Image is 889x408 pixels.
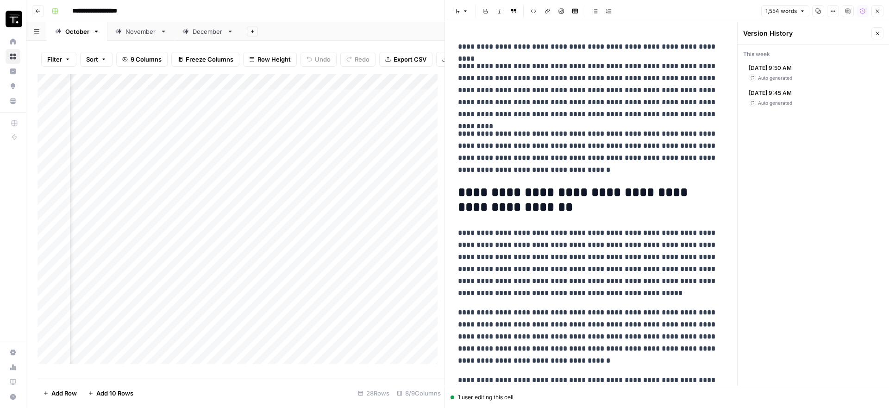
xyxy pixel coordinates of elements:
span: [DATE] 9:50 AM [749,64,792,72]
span: 9 Columns [131,55,162,64]
span: 1,554 words [765,7,797,15]
span: [DATE] 9:45 AM [749,89,792,97]
span: Sort [86,55,98,64]
span: Redo [355,55,369,64]
a: Usage [6,360,20,375]
button: Row Height [243,52,297,67]
button: Export CSV [379,52,432,67]
a: Browse [6,49,20,64]
div: 8/9 Columns [393,386,444,401]
button: Workspace: Thoughtspot [6,7,20,31]
button: 9 Columns [116,52,168,67]
button: Add Row [38,386,82,401]
button: Sort [80,52,113,67]
a: Home [6,34,20,49]
span: Freeze Columns [186,55,233,64]
a: December [175,22,241,41]
span: Add Row [51,389,77,398]
a: October [47,22,107,41]
a: Settings [6,345,20,360]
div: October [65,27,89,36]
a: Learning Hub [6,375,20,389]
button: Redo [340,52,376,67]
button: 1,554 words [761,5,809,17]
div: December [193,27,223,36]
img: Thoughtspot Logo [6,11,22,27]
div: 28 Rows [354,386,393,401]
span: Undo [315,55,331,64]
a: November [107,22,175,41]
div: 1 user editing this cell [451,393,883,402]
button: Help + Support [6,389,20,404]
span: Filter [47,55,62,64]
div: Version History [743,29,869,38]
a: Your Data [6,94,20,108]
span: Row Height [257,55,291,64]
button: Freeze Columns [171,52,239,67]
a: Opportunities [6,79,20,94]
div: Auto generated [749,74,792,82]
span: Export CSV [394,55,426,64]
div: Auto generated [749,99,792,107]
span: Add 10 Rows [96,389,133,398]
div: This week [743,50,883,58]
button: Filter [41,52,76,67]
button: Undo [301,52,337,67]
div: November [125,27,157,36]
a: Insights [6,64,20,79]
button: Add 10 Rows [82,386,139,401]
